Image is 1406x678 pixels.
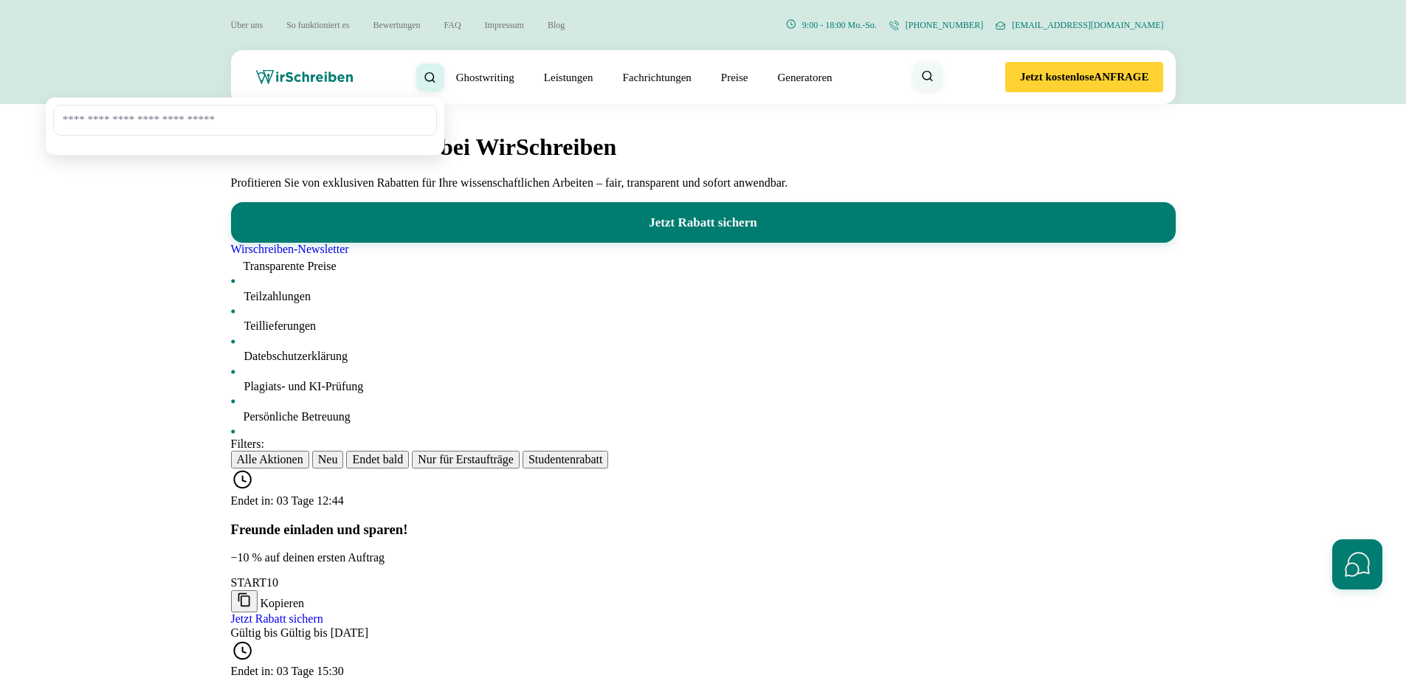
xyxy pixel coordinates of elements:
[802,20,877,31] span: 9:00 - 18:00 Mo.-So.
[548,20,565,30] a: Blog
[416,63,444,91] button: Suche schließen
[721,72,748,83] a: Preise
[231,522,1176,538] h3: Freunde einladen und sparen!
[231,316,1176,333] div: Teillieferungen
[231,377,1176,393] div: Plagiats- und KI-Prüfung
[231,407,244,421] img: Persönliche Betreuung
[995,18,1163,32] a: [EMAIL_ADDRESS][DOMAIN_NAME]
[231,576,1176,589] div: START10
[231,202,1176,243] a: Jetzt Rabatt sichern
[1005,62,1164,92] button: Jetzt kostenloseANFRAGE
[231,20,263,30] a: Über uns
[231,287,1176,303] div: Teilzahlungen
[914,62,942,90] button: Suche öffnen
[231,257,244,270] img: Transparente Preise
[906,20,983,31] span: [PHONE_NUMBER]
[231,347,1176,363] div: Datebschutzerklärung
[231,316,244,330] img: Teillieferungen
[456,69,514,86] a: Ghostwriting
[412,451,520,468] button: Nur für Erstaufträge
[286,20,349,30] a: So funktioniert es
[231,287,244,300] img: Teilzahlungen
[231,257,1176,273] div: Transparente Preise
[231,626,1176,640] div: Gültig bis Gültig bis [DATE]
[231,437,1176,451] div: Filters:
[544,69,593,86] a: Leistungen
[231,451,309,468] button: Alle Aktionen
[485,20,524,30] a: Impressum
[261,597,305,609] span: Kopieren
[889,18,983,32] a: [PHONE_NUMBER]
[231,590,258,612] button: Promo-Code kopieren
[312,451,344,468] button: Neu
[277,494,344,507] span: 03 Tage 12:44
[622,69,691,86] a: Fachrichtungen
[277,665,344,677] span: 03 Tage 15:30
[444,20,461,30] a: FAQ
[777,69,832,86] a: Generatoren
[231,665,274,677] span: Endet in:
[231,576,1176,612] div: Promo-Code kopieren
[231,176,1176,190] p: Profitieren Sie von exklusiven Rabatten für Ihre wissenschaftlichen Arbeiten – fair, transparent ...
[523,451,608,468] button: Studentenrabatt
[231,347,244,360] img: Datebschutzerklärung
[346,451,409,468] button: Endet bald
[231,243,349,255] a: Wirschreiben-Newsletter
[1020,71,1094,83] b: Jetzt kostenlose
[231,377,244,390] img: Plagiats- und KI-Prüfung
[256,70,353,85] img: wirschreiben
[231,407,1176,423] div: Persönliche Betreuung
[231,612,323,626] a: Jetzt Rabatt sichern
[373,20,421,30] a: Bewertungen
[231,494,274,507] span: Endet in:
[231,134,1176,161] h1: Rabatte & Aktionen bei WirSchreiben
[231,551,1176,564] p: −10 % auf deinen ersten Auftrag
[53,142,437,148] ul: Suchergebnisse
